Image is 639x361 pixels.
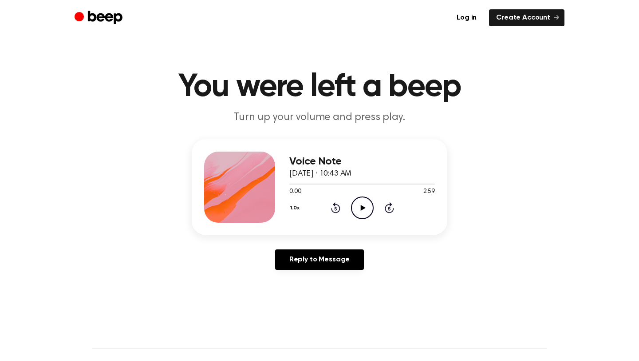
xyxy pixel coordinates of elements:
span: 0:00 [289,187,301,197]
button: 1.0x [289,201,303,216]
p: Turn up your volume and press play. [149,110,490,125]
span: 2:59 [423,187,435,197]
span: [DATE] · 10:43 AM [289,170,351,178]
h1: You were left a beep [92,71,547,103]
a: Beep [75,9,125,27]
a: Log in [450,9,484,26]
a: Reply to Message [275,249,364,270]
h3: Voice Note [289,156,435,168]
a: Create Account [489,9,564,26]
